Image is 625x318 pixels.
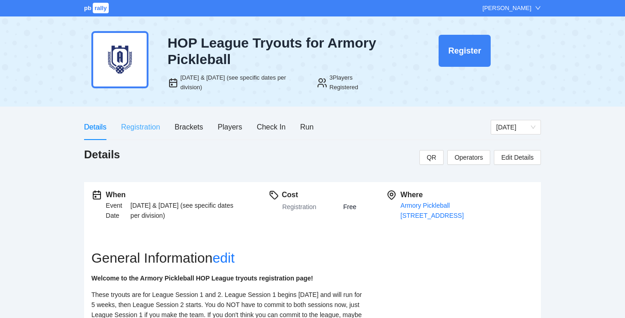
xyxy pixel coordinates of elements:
div: Players [218,121,242,133]
div: [DATE] & [DATE] (see specific dates per division) [131,200,239,221]
div: Cost [282,189,357,200]
span: Thursday [496,120,535,134]
a: pbrally [84,5,110,11]
h1: Details [84,147,120,162]
td: Free [343,200,357,213]
a: Armory Pickleball[STREET_ADDRESS] [401,202,464,219]
div: Details [84,121,106,133]
span: Operators [455,152,483,162]
a: edit [212,250,234,265]
span: rally [93,3,109,13]
strong: Welcome to the Armory Pickleball HOP League tryouts registration page! [91,275,313,282]
th: Registration [282,200,343,213]
button: Operators [447,150,490,165]
img: armory-dark-blue.png [91,31,148,88]
div: [DATE] & [DATE] (see specific dates per division) [180,73,306,92]
div: HOP League Tryouts for Armory Pickleball [168,35,381,68]
div: [PERSON_NAME] [482,4,531,13]
button: Register [439,35,491,67]
div: Check In [257,121,286,133]
button: QR [419,150,444,165]
div: Event Date [106,200,131,221]
div: Where [401,189,534,200]
span: Edit Details [501,152,534,162]
span: pb [84,5,91,11]
span: QR [427,152,436,162]
h2: General Information [91,250,386,266]
div: When [106,189,239,200]
button: Edit Details [494,150,541,165]
span: down [535,5,541,11]
div: Registration [121,121,160,133]
div: Brackets [175,121,203,133]
div: Run [300,121,313,133]
div: 3 Players Registered [329,73,381,92]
